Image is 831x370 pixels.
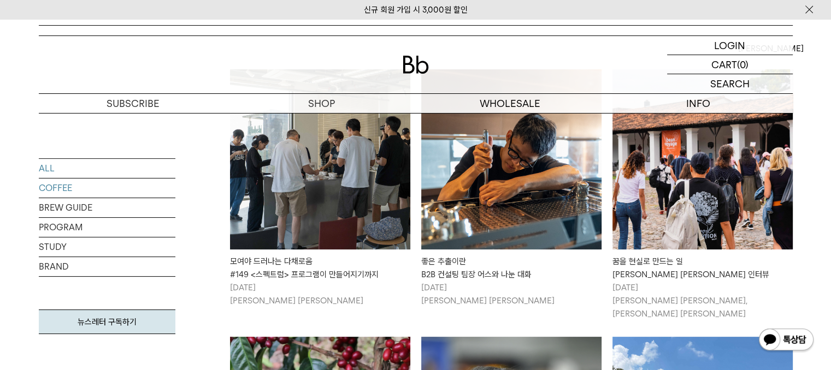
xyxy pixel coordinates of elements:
a: PROGRAM [39,218,175,237]
a: 모여야 드러나는 다채로움#149 <스펙트럼> 프로그램이 만들어지기까지 모여야 드러나는 다채로움#149 <스펙트럼> 프로그램이 만들어지기까지 [DATE][PERSON_NAME]... [230,69,410,307]
a: LOGIN [667,36,793,55]
a: 뉴스레터 구독하기 [39,309,175,334]
a: SUBSCRIBE [39,94,227,113]
p: [DATE] [PERSON_NAME] [PERSON_NAME] [230,281,410,307]
a: BRAND [39,257,175,276]
a: COFFEE [39,178,175,198]
a: SHOP [227,94,416,113]
img: 좋은 추출이란B2B 컨설팅 팀장 어스와 나눈 대화 [421,69,602,249]
p: CART [711,55,737,74]
p: WHOLESALE [416,94,604,113]
a: STUDY [39,237,175,256]
p: SEARCH [710,74,750,93]
a: 꿈을 현실로 만드는 일빈보야지 탁승희 대표 인터뷰 꿈을 현실로 만드는 일[PERSON_NAME] [PERSON_NAME] 인터뷰 [DATE][PERSON_NAME] [PERS... [612,69,793,320]
a: CART (0) [667,55,793,74]
p: (0) [737,55,749,74]
img: 로고 [403,56,429,74]
a: 좋은 추출이란B2B 컨설팅 팀장 어스와 나눈 대화 좋은 추출이란B2B 컨설팅 팀장 어스와 나눈 대화 [DATE][PERSON_NAME] [PERSON_NAME] [421,69,602,307]
p: [DATE] [PERSON_NAME] [PERSON_NAME] [421,281,602,307]
img: 모여야 드러나는 다채로움#149 <스펙트럼> 프로그램이 만들어지기까지 [230,69,410,249]
div: 꿈을 현실로 만드는 일 [PERSON_NAME] [PERSON_NAME] 인터뷰 [612,255,793,281]
div: 좋은 추출이란 B2B 컨설팅 팀장 어스와 나눈 대화 [421,255,602,281]
img: 카카오톡 채널 1:1 채팅 버튼 [758,327,815,354]
div: 모여야 드러나는 다채로움 #149 <스펙트럼> 프로그램이 만들어지기까지 [230,255,410,281]
img: 꿈을 현실로 만드는 일빈보야지 탁승희 대표 인터뷰 [612,69,793,249]
p: LOGIN [714,36,745,55]
p: INFO [604,94,793,113]
a: BREW GUIDE [39,198,175,217]
a: 신규 회원 가입 시 3,000원 할인 [364,5,468,15]
p: [DATE] [PERSON_NAME] [PERSON_NAME], [PERSON_NAME] [PERSON_NAME] [612,281,793,320]
a: ALL [39,159,175,178]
